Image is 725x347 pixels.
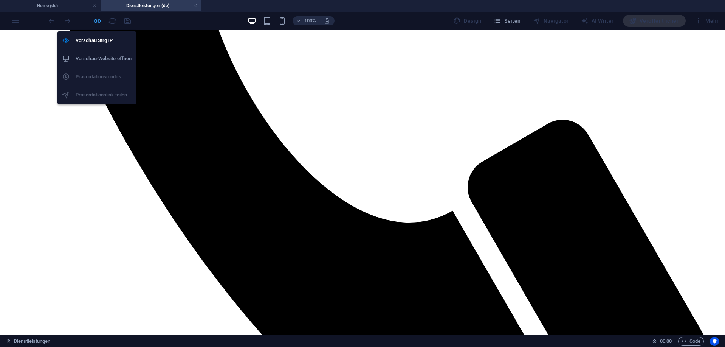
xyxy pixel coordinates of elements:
[682,337,700,346] span: Code
[652,337,672,346] h6: Session-Zeit
[76,54,132,63] h6: Vorschau-Website öffnen
[324,17,330,24] i: Bei Größenänderung Zoomstufe automatisch an das gewählte Gerät anpassen.
[678,337,704,346] button: Code
[450,15,485,27] div: Design (Strg+Alt+Y)
[6,337,51,346] a: Klick, um Auswahl aufzuheben. Doppelklick öffnet Seitenverwaltung
[101,2,201,10] h4: Dienstleistungen (de)
[710,337,719,346] button: Usercentrics
[665,338,666,344] span: :
[660,337,672,346] span: 00 00
[304,16,316,25] h6: 100%
[491,15,524,27] button: Seiten
[494,17,521,25] span: Seiten
[293,16,319,25] button: 100%
[76,36,132,45] h6: Vorschau Strg+P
